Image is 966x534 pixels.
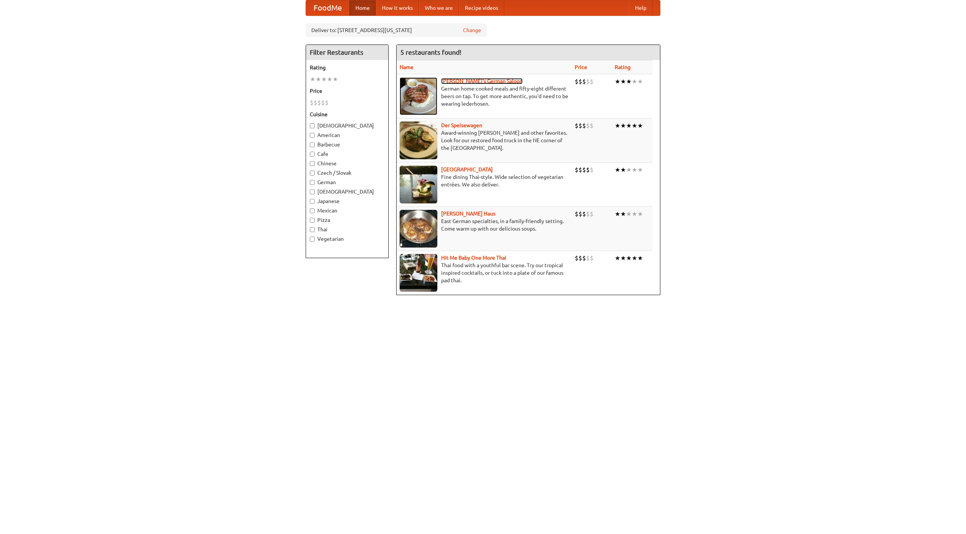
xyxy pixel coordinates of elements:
label: Thai [310,226,385,233]
a: Price [575,64,587,70]
li: $ [590,254,594,262]
input: [DEMOGRAPHIC_DATA] [310,189,315,194]
li: $ [314,98,317,107]
li: ★ [632,254,637,262]
li: $ [586,166,590,174]
a: Change [463,26,481,34]
li: ★ [632,166,637,174]
li: $ [586,210,590,218]
input: Pizza [310,218,315,223]
li: ★ [620,77,626,86]
li: ★ [620,210,626,218]
img: kohlhaus.jpg [400,210,437,248]
label: Mexican [310,207,385,214]
li: $ [578,166,582,174]
li: ★ [637,254,643,262]
li: $ [578,254,582,262]
a: Home [349,0,376,15]
a: Recipe videos [459,0,504,15]
li: ★ [620,166,626,174]
ng-pluralize: 5 restaurants found! [400,49,461,56]
li: ★ [332,75,338,83]
label: [DEMOGRAPHIC_DATA] [310,188,385,195]
b: Der Speisewagen [441,122,482,128]
label: Japanese [310,197,385,205]
li: $ [582,166,586,174]
li: ★ [626,166,632,174]
a: Who we are [419,0,459,15]
li: $ [586,122,590,130]
li: ★ [632,122,637,130]
li: ★ [626,122,632,130]
input: Japanese [310,199,315,204]
p: Fine dining Thai-style. Wide selection of vegetarian entrées. We also deliver. [400,173,569,188]
img: speisewagen.jpg [400,122,437,159]
li: ★ [615,254,620,262]
input: Czech / Slovak [310,171,315,175]
li: ★ [637,122,643,130]
li: ★ [632,210,637,218]
li: $ [575,122,578,130]
li: $ [578,77,582,86]
h5: Cuisine [310,111,385,118]
label: Czech / Slovak [310,169,385,177]
li: $ [578,122,582,130]
li: $ [582,254,586,262]
li: ★ [620,122,626,130]
div: Deliver to: [STREET_ADDRESS][US_STATE] [306,23,487,37]
li: $ [575,254,578,262]
input: Chinese [310,161,315,166]
label: American [310,131,385,139]
a: [PERSON_NAME] Haus [441,211,495,217]
input: American [310,133,315,138]
li: $ [582,77,586,86]
input: Mexican [310,208,315,213]
li: $ [590,210,594,218]
input: Vegetarian [310,237,315,242]
p: East German specialties, in a family-friendly setting. Come warm up with our delicious soups. [400,217,569,232]
input: German [310,180,315,185]
label: Chinese [310,160,385,167]
input: Thai [310,227,315,232]
li: $ [317,98,321,107]
h5: Rating [310,64,385,71]
li: $ [575,77,578,86]
label: Pizza [310,216,385,224]
li: ★ [637,166,643,174]
li: $ [590,122,594,130]
li: ★ [310,75,315,83]
li: ★ [626,210,632,218]
h4: Filter Restaurants [306,45,388,60]
a: Name [400,64,414,70]
a: Hit Me Baby One More Thai [441,255,506,261]
li: $ [578,210,582,218]
li: ★ [321,75,327,83]
li: ★ [626,77,632,86]
li: $ [310,98,314,107]
li: ★ [620,254,626,262]
h5: Price [310,87,385,95]
li: ★ [626,254,632,262]
li: $ [590,166,594,174]
p: Award-winning [PERSON_NAME] and other favorites. Look for our restored food truck in the NE corne... [400,129,569,152]
li: $ [582,210,586,218]
li: ★ [327,75,332,83]
li: $ [325,98,329,107]
li: $ [586,254,590,262]
a: [GEOGRAPHIC_DATA] [441,166,493,172]
li: $ [321,98,325,107]
label: Vegetarian [310,235,385,243]
label: Barbecue [310,141,385,148]
input: Cafe [310,152,315,157]
li: ★ [637,77,643,86]
label: German [310,179,385,186]
li: ★ [615,122,620,130]
p: German home-cooked meals and fifty-eight different beers on tap. To get more authentic, you'd nee... [400,85,569,108]
li: ★ [615,210,620,218]
a: [PERSON_NAME]'s German Saloon [441,78,523,84]
label: Cafe [310,150,385,158]
a: Help [629,0,652,15]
